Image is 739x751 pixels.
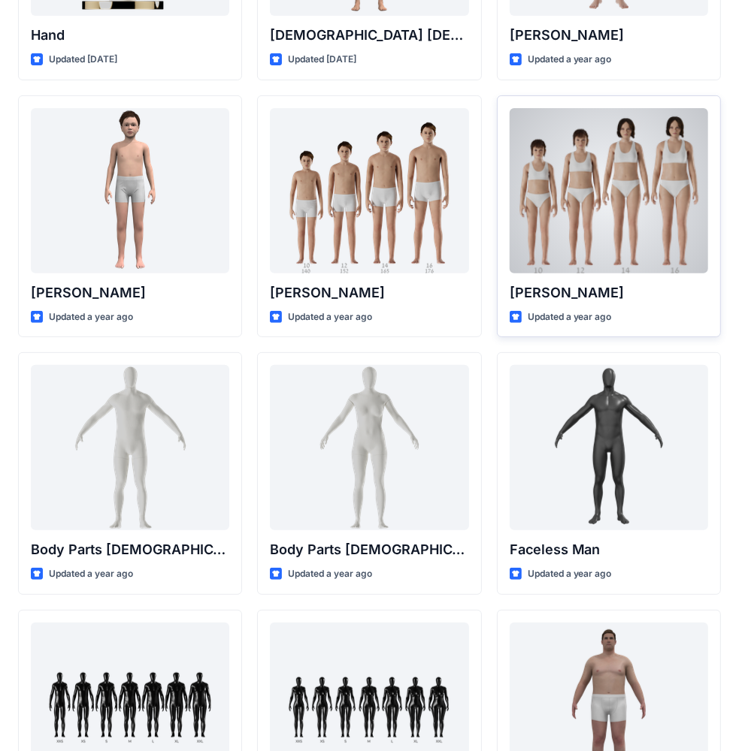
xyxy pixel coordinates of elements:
p: Updated a year ago [528,566,612,582]
p: Updated a year ago [288,309,372,325]
p: Body Parts [DEMOGRAPHIC_DATA] [270,539,468,560]
a: Brandon [270,108,468,273]
p: Updated a year ago [528,309,612,325]
p: Updated [DATE] [288,52,356,68]
p: [PERSON_NAME] [270,282,468,303]
p: Faceless Man [510,539,708,560]
p: Updated a year ago [49,566,133,582]
p: Hand [31,25,229,46]
p: Updated a year ago [49,309,133,325]
p: Updated a year ago [288,566,372,582]
a: Body Parts Female [270,365,468,530]
a: Body Parts Male [31,365,229,530]
p: [DEMOGRAPHIC_DATA] [DEMOGRAPHIC_DATA] [270,25,468,46]
p: [PERSON_NAME] [510,282,708,303]
a: Emil [31,108,229,273]
p: [PERSON_NAME] [510,25,708,46]
p: Updated a year ago [528,52,612,68]
a: Faceless Man [510,365,708,530]
p: Updated [DATE] [49,52,117,68]
p: Body Parts [DEMOGRAPHIC_DATA] [31,539,229,560]
a: Brenda [510,108,708,273]
p: [PERSON_NAME] [31,282,229,303]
